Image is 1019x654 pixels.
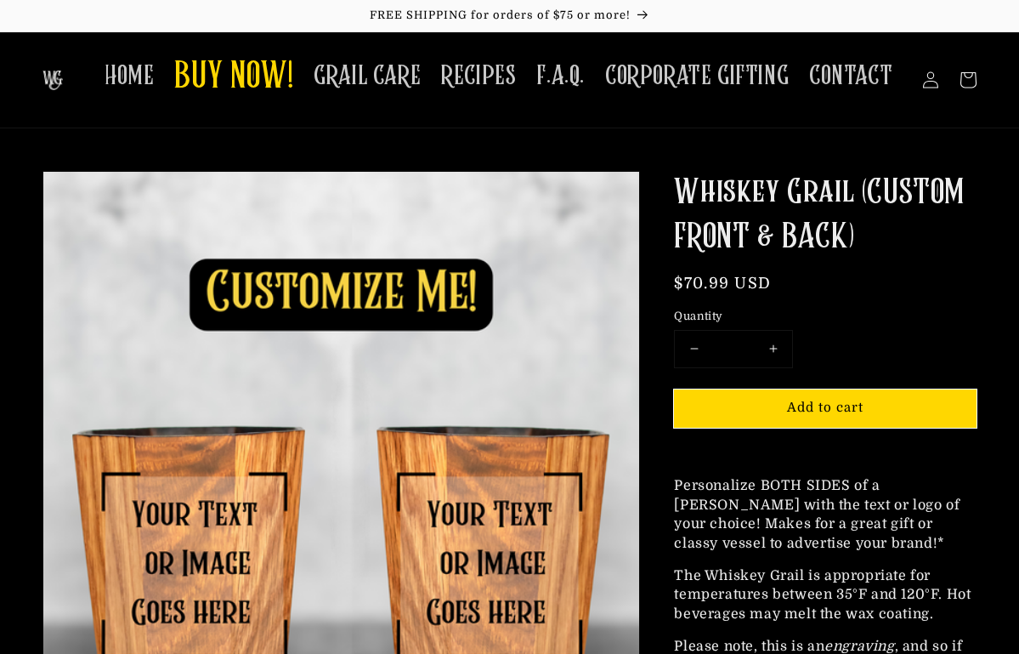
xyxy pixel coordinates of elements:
span: F.A.Q. [536,60,585,93]
img: The Whiskey Grail [42,71,63,90]
a: CORPORATE GIFTING [595,49,799,103]
a: HOME [94,49,164,103]
label: Quantity [674,308,977,325]
span: CONTACT [809,60,892,93]
span: RECIPES [441,60,516,93]
button: Add to cart [674,390,977,428]
a: BUY NOW! [164,44,303,111]
span: GRAIL CARE [314,60,421,93]
h1: Whiskey Grail (CUSTOM FRONT & BACK) [674,171,977,259]
a: CONTACT [799,49,903,103]
em: engraving [824,639,894,654]
span: The Whiskey Grail is appropriate for temperatures between 35°F and 120°F. Hot beverages may melt ... [674,568,971,622]
span: $70.99 USD [674,275,771,292]
span: CORPORATE GIFTING [605,60,789,93]
a: F.A.Q. [526,49,595,103]
span: Add to cart [787,400,863,415]
span: HOME [105,60,154,93]
a: GRAIL CARE [303,49,431,103]
span: BUY NOW! [174,54,293,101]
a: RECIPES [431,49,526,103]
p: FREE SHIPPING for orders of $75 or more! [17,9,1002,23]
p: Personalize BOTH SIDES of a [PERSON_NAME] with the text or logo of your choice! Makes for a great... [674,476,977,553]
